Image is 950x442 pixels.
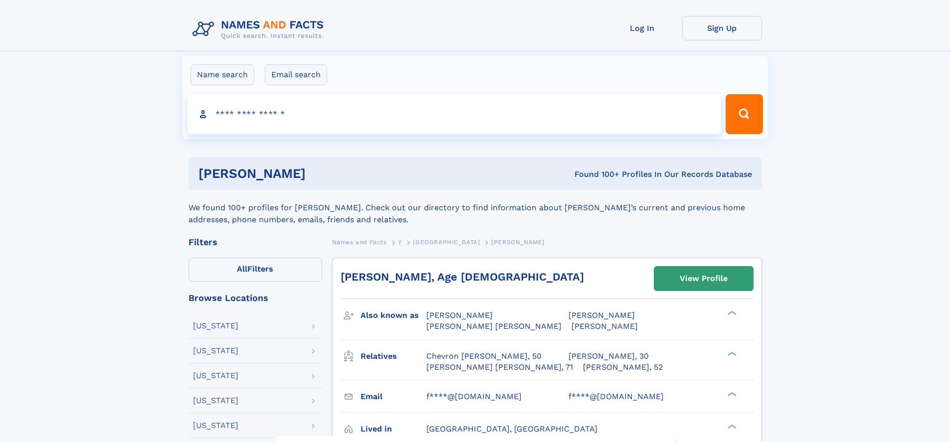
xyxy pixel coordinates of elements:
div: ❯ [725,350,737,357]
h3: Lived in [361,421,426,438]
a: [GEOGRAPHIC_DATA] [413,236,480,248]
div: We found 100+ profiles for [PERSON_NAME]. Check out our directory to find information about [PERS... [189,190,762,226]
div: ❯ [725,423,737,430]
div: ❯ [725,310,737,316]
label: Name search [190,64,254,85]
label: Email search [265,64,327,85]
div: View Profile [680,267,728,290]
span: [GEOGRAPHIC_DATA] [413,239,480,246]
div: Found 100+ Profiles In Our Records Database [440,169,752,180]
h3: Relatives [361,348,426,365]
div: ❯ [725,391,737,397]
div: [US_STATE] [193,397,238,405]
span: [PERSON_NAME] [PERSON_NAME] [426,321,562,331]
div: [US_STATE] [193,322,238,330]
span: Y [398,239,402,246]
button: Search Button [726,94,762,134]
span: [PERSON_NAME] [569,310,635,320]
span: [PERSON_NAME] [426,310,493,320]
input: search input [188,94,722,134]
a: View Profile [654,267,753,291]
a: Sign Up [682,16,762,40]
div: [US_STATE] [193,422,238,430]
a: Chevron [PERSON_NAME], 50 [426,351,542,362]
a: Names and Facts [332,236,387,248]
h1: [PERSON_NAME] [198,167,440,180]
span: [GEOGRAPHIC_DATA], [GEOGRAPHIC_DATA] [426,424,597,434]
span: All [237,264,247,274]
div: Browse Locations [189,294,322,302]
span: [PERSON_NAME] [491,239,545,246]
h3: Also known as [361,307,426,324]
a: [PERSON_NAME] [PERSON_NAME], 71 [426,362,573,373]
a: [PERSON_NAME], Age [DEMOGRAPHIC_DATA] [341,271,584,283]
span: [PERSON_NAME] [571,321,638,331]
div: [US_STATE] [193,347,238,355]
h3: Email [361,388,426,405]
label: Filters [189,258,322,282]
a: [PERSON_NAME], 52 [583,362,663,373]
div: Filters [189,238,322,247]
div: [US_STATE] [193,372,238,380]
img: Logo Names and Facts [189,16,332,43]
a: Log In [602,16,682,40]
a: [PERSON_NAME], 30 [569,351,649,362]
a: Y [398,236,402,248]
